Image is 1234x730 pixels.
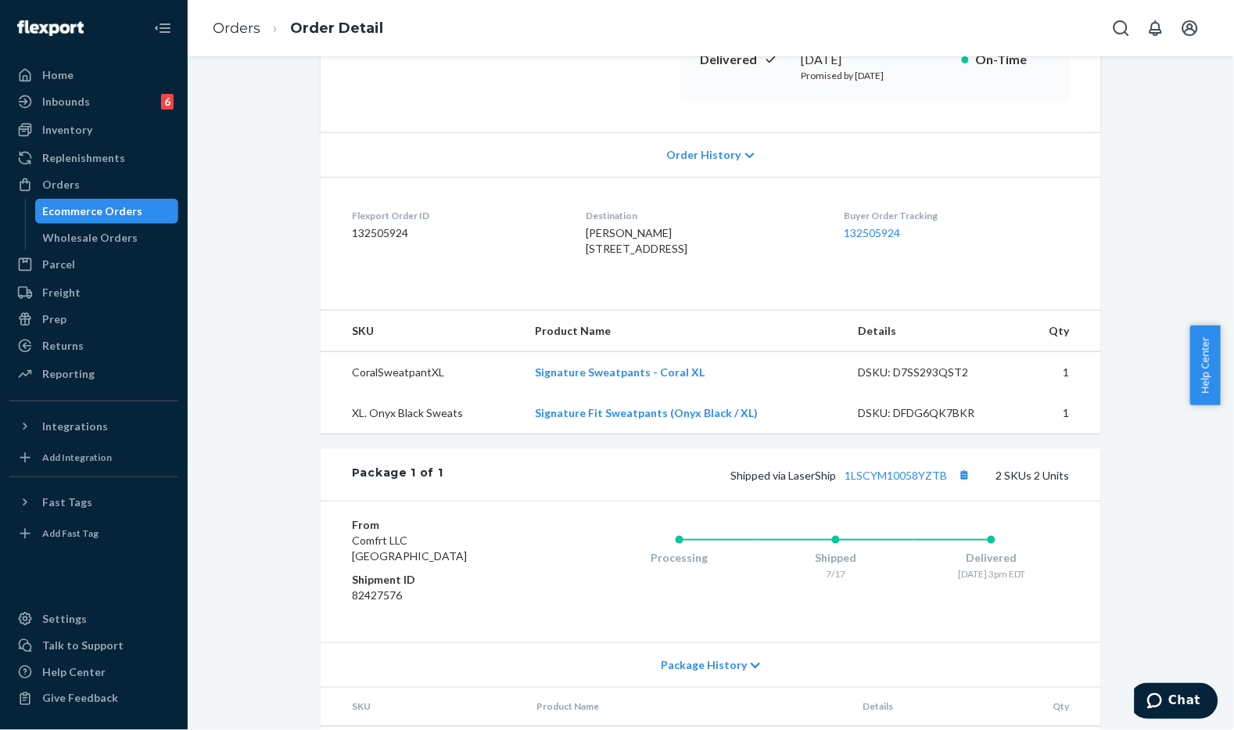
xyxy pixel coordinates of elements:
div: Help Center [42,664,106,680]
a: 132505924 [845,226,901,239]
a: Prep [9,307,178,332]
span: Package History [661,657,747,673]
span: Order History [667,147,741,163]
div: Returns [42,338,84,354]
div: Home [42,67,74,83]
div: Ecommerce Orders [43,203,143,219]
div: Give Feedback [42,691,118,707]
div: Replenishments [42,150,125,166]
span: [PERSON_NAME] [STREET_ADDRESS] [586,226,687,255]
a: Home [9,63,178,88]
div: Prep [42,311,66,327]
p: Promised by [DATE] [802,69,949,82]
a: Wholesale Orders [35,225,179,250]
div: Reporting [42,366,95,382]
button: Open notifications [1140,13,1171,44]
a: Add Integration [9,445,178,470]
th: Product Name [522,311,845,352]
div: Fast Tags [42,494,92,510]
td: CoralSweatpantXL [321,352,522,394]
div: Inbounds [42,94,90,110]
div: Wholesale Orders [43,230,138,246]
iframe: Opens a widget where you can chat to one of our agents [1135,683,1218,722]
button: Give Feedback [9,686,178,711]
th: Product Name [524,688,850,727]
div: DSKU: D7SS293QST2 [859,365,1006,380]
th: Details [846,311,1018,352]
div: Orders [42,177,80,192]
div: Parcel [42,257,75,272]
div: Integrations [42,419,108,434]
div: 2 SKUs 2 Units [443,465,1070,485]
div: Freight [42,285,81,300]
button: Close Navigation [147,13,178,44]
div: [DATE] 3pm EDT [913,567,1070,581]
a: Settings [9,606,178,631]
a: Replenishments [9,146,178,171]
p: On-Time [975,51,1051,69]
dd: 132505924 [352,225,561,241]
div: Package 1 of 1 [352,465,443,485]
dt: Flexport Order ID [352,209,561,222]
div: Shipped [758,550,914,566]
button: Open account menu [1175,13,1206,44]
button: Fast Tags [9,490,178,515]
div: Add Fast Tag [42,527,99,540]
a: Orders [9,172,178,197]
div: Processing [601,550,758,566]
dt: Buyer Order Tracking [845,209,1070,222]
a: Freight [9,280,178,305]
a: Signature Sweatpants - Coral XL [535,365,705,379]
th: Qty [1017,311,1101,352]
div: Inventory [42,122,92,138]
dd: 82427576 [352,588,539,603]
div: 6 [161,94,174,110]
dt: Destination [586,209,819,222]
a: Orders [213,20,260,37]
td: XL. Onyx Black Sweats [321,393,522,433]
th: Qty [1022,688,1101,727]
button: Integrations [9,414,178,439]
a: Inbounds6 [9,89,178,114]
div: Delivered [913,550,1070,566]
div: [DATE] [802,51,949,69]
button: Help Center [1190,325,1221,405]
a: Signature Fit Sweatpants (Onyx Black / XL) [535,406,758,419]
div: 7/17 [758,567,914,581]
a: Help Center [9,660,178,685]
button: Open Search Box [1106,13,1137,44]
dt: From [352,517,539,533]
img: Flexport logo [17,20,84,36]
dt: Shipment ID [352,572,539,588]
td: 1 [1017,393,1101,433]
a: Add Fast Tag [9,521,178,546]
a: Parcel [9,252,178,277]
span: Comfrt LLC [GEOGRAPHIC_DATA] [352,534,467,563]
a: Ecommerce Orders [35,199,179,224]
a: Reporting [9,361,178,387]
a: 1LSCYM10058YZTB [845,469,948,482]
a: Order Detail [290,20,383,37]
div: Talk to Support [42,638,124,653]
ol: breadcrumbs [200,5,396,52]
th: SKU [321,688,524,727]
span: Shipped via LaserShip [731,469,974,482]
div: Settings [42,611,87,627]
th: SKU [321,311,522,352]
a: Returns [9,333,178,358]
div: DSKU: DFDG6QK7BKR [859,405,1006,421]
button: Talk to Support [9,633,178,658]
div: Add Integration [42,451,112,464]
button: Copy tracking number [954,465,974,485]
p: Delivered [700,51,789,69]
a: Inventory [9,117,178,142]
th: Details [850,688,1022,727]
td: 1 [1017,352,1101,394]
